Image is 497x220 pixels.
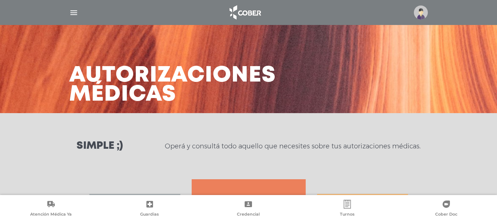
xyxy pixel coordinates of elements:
img: logo_cober_home-white.png [226,4,264,21]
span: Credencial [237,212,260,218]
h3: Simple ;) [77,141,123,151]
a: Turnos [298,200,397,219]
span: Guardias [140,212,159,218]
img: Cober_menu-lines-white.svg [69,8,78,17]
p: Operá y consultá todo aquello que necesites sobre tus autorizaciones médicas. [165,142,420,151]
a: Cober Doc [397,200,496,219]
span: Atención Médica Ya [30,212,72,218]
a: Atención Médica Ya [1,200,100,219]
h3: Autorizaciones médicas [69,66,276,104]
img: profile-placeholder.svg [414,6,428,19]
span: Turnos [340,212,355,218]
a: Credencial [199,200,298,219]
span: Cober Doc [435,212,457,218]
a: Guardias [100,200,199,219]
